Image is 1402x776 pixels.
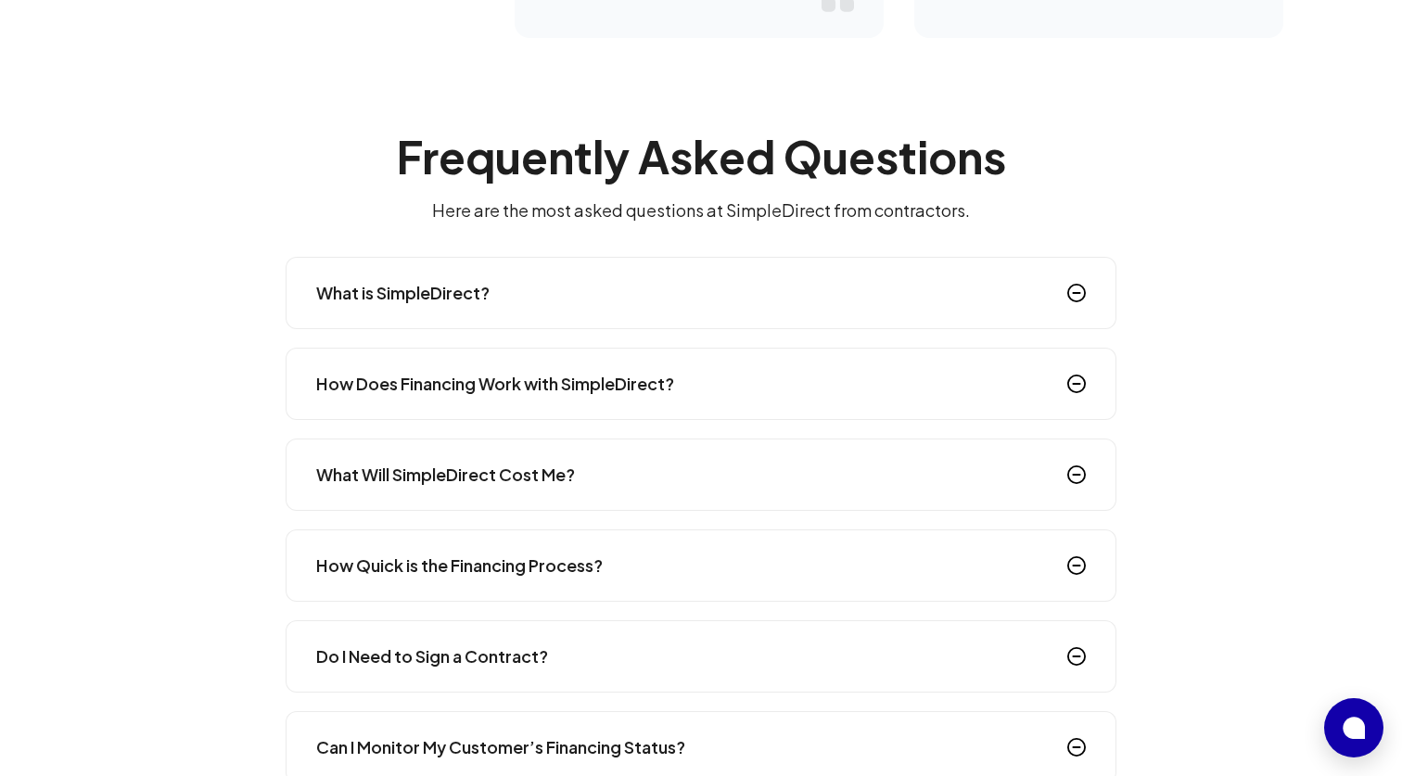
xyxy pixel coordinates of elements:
[1324,698,1383,757] button: Open chat window
[316,553,603,579] h4: How Quick is the Financing Process?
[316,462,575,488] h4: What Will SimpleDirect Cost Me?
[316,734,685,760] h4: Can I Monitor My Customer’s Financing Status?
[1067,465,1086,484] img: icon
[1067,375,1086,393] img: icon
[1067,284,1086,302] img: icon
[369,197,1034,223] p: Here are the most asked questions at SimpleDirect from contractors.
[316,280,490,306] h4: What is SimpleDirect?
[316,371,674,397] h4: How Does Financing Work with SimpleDirect?
[1067,738,1086,757] img: icon
[1067,556,1086,575] img: icon
[316,643,548,669] h4: Do I Need to Sign a Contract?
[1067,647,1086,666] img: icon
[397,134,1006,179] h3: Frequently Asked Questions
